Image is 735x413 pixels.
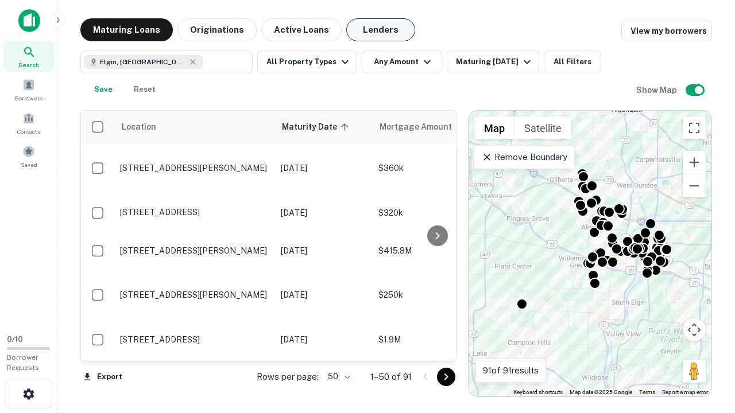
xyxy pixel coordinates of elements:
button: Export [80,368,125,385]
button: Save your search to get updates of matches that match your search criteria. [85,78,122,101]
p: Remove Boundary [481,150,567,164]
button: Show street map [474,116,514,139]
h6: Show Map [636,84,679,96]
th: Location [114,111,275,143]
p: 1–50 of 91 [370,370,412,384]
p: [DATE] [281,244,367,257]
img: capitalize-icon.png [18,9,40,32]
iframe: Chat Widget [678,321,735,376]
a: Borrowers [3,74,54,105]
a: Terms [639,389,655,395]
p: $415.8M [378,244,493,257]
span: Borrower Requests [7,353,39,372]
span: Maturity Date [282,120,352,134]
button: Show satellite imagery [514,116,571,139]
button: Map camera controls [683,318,706,341]
p: [DATE] [281,206,367,219]
th: Mortgage Amount [373,111,499,143]
p: [STREET_ADDRESS] [120,207,269,217]
span: Borrowers [15,93,42,103]
button: Lenders [346,18,415,41]
img: Google [471,381,509,396]
span: Search [18,60,39,69]
button: Reset [126,78,163,101]
p: [DATE] [281,333,367,346]
div: 0 0 [469,111,711,396]
p: $320k [378,206,493,219]
div: Maturing [DATE] [456,55,534,69]
div: 50 [323,368,352,385]
a: Report a map error [662,389,708,395]
p: [STREET_ADDRESS][PERSON_NAME] [120,290,269,300]
p: [STREET_ADDRESS] [120,334,269,345]
button: All Filters [544,50,601,73]
span: Map data ©2025 Google [570,389,632,395]
button: Go to next page [437,368,455,386]
p: $1.9M [378,333,493,346]
p: Rows per page: [257,370,319,384]
span: Contacts [17,127,40,136]
button: Zoom in [683,151,706,174]
button: Originations [177,18,257,41]
p: 91 of 91 results [483,364,539,377]
button: All Property Types [257,50,357,73]
a: View my borrowers [621,21,712,41]
a: Open this area in Google Maps (opens a new window) [471,381,509,396]
span: 0 / 10 [7,335,23,344]
a: Search [3,41,54,72]
p: $360k [378,162,493,174]
button: Active Loans [261,18,342,41]
button: Zoom out [683,174,706,197]
p: [STREET_ADDRESS][PERSON_NAME] [120,246,269,256]
p: $250k [378,289,493,301]
button: Toggle fullscreen view [683,116,706,139]
span: Mortgage Amount [380,120,467,134]
p: [STREET_ADDRESS][PERSON_NAME] [120,163,269,173]
button: Maturing Loans [80,18,173,41]
p: [DATE] [281,162,367,174]
span: Location [121,120,156,134]
span: Saved [21,160,37,169]
a: Saved [3,141,54,172]
a: Contacts [3,107,54,138]
th: Maturity Date [275,111,373,143]
button: Maturing [DATE] [447,50,539,73]
span: Elgin, [GEOGRAPHIC_DATA], [GEOGRAPHIC_DATA] [100,57,186,67]
button: Keyboard shortcuts [513,388,563,396]
p: [DATE] [281,289,367,301]
button: Any Amount [362,50,442,73]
